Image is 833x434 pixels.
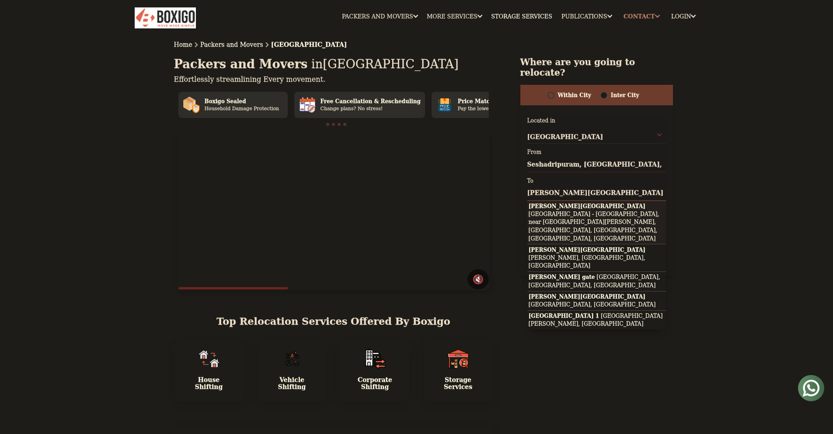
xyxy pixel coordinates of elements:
a: Packers and Movers [200,41,263,48]
a: Storage Services [491,13,552,20]
button: [PERSON_NAME][GEOGRAPHIC_DATA] [PERSON_NAME], [GEOGRAPHIC_DATA], [GEOGRAPHIC_DATA] [527,244,666,272]
span: [PERSON_NAME][GEOGRAPHIC_DATA] [529,247,645,253]
button: [PERSON_NAME][GEOGRAPHIC_DATA] [GEOGRAPHIC_DATA], [GEOGRAPHIC_DATA] [527,292,666,311]
a: More services [427,13,482,20]
h5: Corporate Shifting [347,376,403,391]
div: Household Damage Protection [205,105,279,113]
div: Price Match Guarantee [458,97,527,105]
a: Publications [561,13,612,20]
h1: Packers and Movers [174,57,493,72]
input: Select Building or Nearest Landmark [527,186,666,201]
img: whatsapp-icon.svg [9,9,26,26]
img: Boxigo Sealed [183,96,200,114]
span: [GEOGRAPHIC_DATA] 1 [529,313,599,319]
a: Packers and Movers [342,13,418,20]
a: CorporateShifting [347,376,403,391]
span: [GEOGRAPHIC_DATA] [527,133,603,140]
button: 🔇 [467,269,489,289]
span: [PERSON_NAME][GEOGRAPHIC_DATA] [529,203,645,209]
span: [PERSON_NAME][GEOGRAPHIC_DATA] [529,294,645,300]
img: boxigo_packers_and_movers_plan [199,348,220,369]
img: Boxigo [135,7,196,29]
span: Effortlessly streamlining Every movement. [174,75,326,83]
span: [PERSON_NAME], [GEOGRAPHIC_DATA], [GEOGRAPHIC_DATA] [529,254,645,269]
span: [GEOGRAPHIC_DATA] - [GEOGRAPHIC_DATA], near [GEOGRAPHIC_DATA][PERSON_NAME], [GEOGRAPHIC_DATA], [G... [529,211,659,242]
a: Login [671,13,696,20]
a: VehicleShifting [264,376,320,391]
div: Change plans? No stress! [321,105,421,113]
a: StorageServices [430,376,486,391]
label: Within City [558,90,591,101]
div: Pay the lowest. Guaranteed! [458,105,527,113]
img: boxigo_packers_and_movers_plan [365,348,386,369]
input: Select Building or Nearest Landmark [527,157,666,172]
img: Free Cancellation & Rescheduling [299,96,316,114]
label: To [527,177,533,185]
button: [PERSON_NAME][GEOGRAPHIC_DATA] [GEOGRAPHIC_DATA] - [GEOGRAPHIC_DATA], near [GEOGRAPHIC_DATA][PERS... [527,201,666,245]
h2: Where are you going to relocate? [520,57,673,78]
a: Contact [621,10,662,23]
button: [GEOGRAPHIC_DATA] 1 [GEOGRAPHIC_DATA][PERSON_NAME], [GEOGRAPHIC_DATA] [527,311,666,330]
span: [GEOGRAPHIC_DATA], [GEOGRAPHIC_DATA], [GEOGRAPHIC_DATA] [529,274,660,288]
button: [PERSON_NAME] gate [GEOGRAPHIC_DATA], [GEOGRAPHIC_DATA], [GEOGRAPHIC_DATA] [527,272,666,292]
img: boxigo_packers_and_movers_plan [448,348,469,369]
span: in [311,57,323,71]
label: From [527,148,542,156]
div: Boxigo Sealed [205,97,279,105]
span: [GEOGRAPHIC_DATA], [GEOGRAPHIC_DATA] [529,301,656,308]
h2: Top Relocation Services Offered By Boxigo [174,316,493,327]
h5: Storage Services [430,376,486,391]
label: Inter City [611,90,639,101]
span: [GEOGRAPHIC_DATA] [307,57,458,71]
span: [PERSON_NAME] gate [529,274,595,280]
video: Your browser does not support the video tag. [177,134,490,291]
h5: Vehicle Shifting [264,376,320,391]
div: Free Cancellation & Rescheduling [321,97,421,105]
h5: House Shifting [181,376,237,391]
label: Located in [527,117,555,125]
a: Home [174,41,192,48]
a: [GEOGRAPHIC_DATA] [271,41,347,48]
a: HouseShifting [181,376,237,391]
img: boxigo_packers_and_movers_plan [282,348,303,369]
img: Price Match Guarantee [436,96,453,114]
